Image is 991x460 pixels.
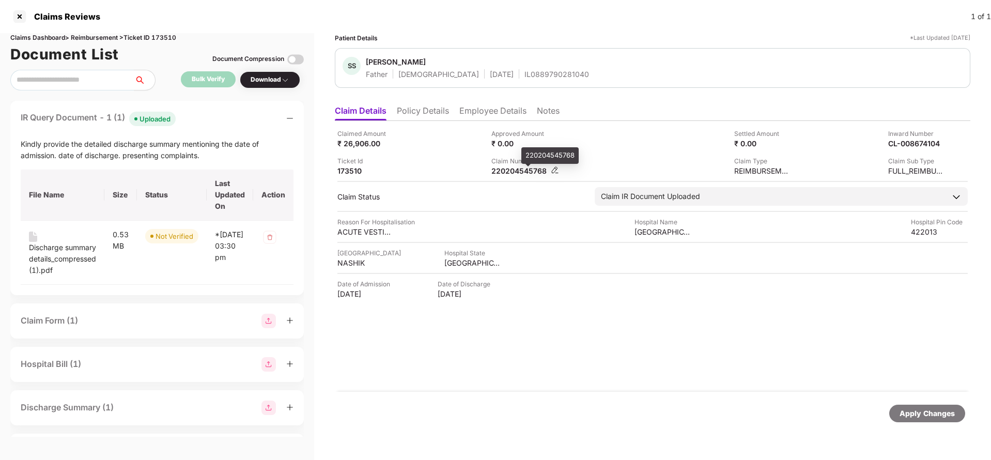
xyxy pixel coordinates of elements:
div: Claimed Amount [337,129,394,139]
div: Father [366,69,388,79]
div: Claims Dashboard > Reimbursement > Ticket ID 173510 [10,33,304,43]
div: 1 of 1 [971,11,991,22]
div: ACUTE VESTIBULAR NEURONITS [337,227,394,237]
div: Inward Number [888,129,945,139]
div: [GEOGRAPHIC_DATA] [634,227,691,237]
div: REIMBURSEMENT [734,166,791,176]
div: [DEMOGRAPHIC_DATA] [398,69,479,79]
img: svg+xml;base64,PHN2ZyBpZD0iR3JvdXBfMjg4MTMiIGRhdGEtbmFtZT0iR3JvdXAgMjg4MTMiIHhtbG5zPSJodHRwOi8vd3... [261,401,276,415]
div: Kindly provide the detailed discharge summary mentioning the date of admission. date of discharge... [21,139,293,161]
div: *Last Updated [DATE] [910,33,970,43]
img: svg+xml;base64,PHN2ZyB4bWxucz0iaHR0cDovL3d3dy53My5vcmcvMjAwMC9zdmciIHdpZHRoPSIxNiIgaGVpZ2h0PSIyMC... [29,232,37,242]
div: 0.53 MB [113,229,129,252]
div: Claim Number [491,156,559,166]
div: Claims Reviews [28,11,100,22]
li: Notes [537,105,560,120]
div: Reason For Hospitalisation [337,217,415,227]
div: [DATE] [337,289,394,299]
div: Claim Status [337,192,584,202]
li: Employee Details [459,105,527,120]
div: [PERSON_NAME] [366,57,426,67]
div: 220204545768 [521,147,579,164]
div: Claim Form (1) [21,314,78,327]
div: 220204545768 [491,166,548,176]
img: svg+xml;base64,PHN2ZyB4bWxucz0iaHR0cDovL3d3dy53My5vcmcvMjAwMC9zdmciIHdpZHRoPSIzMiIgaGVpZ2h0PSIzMi... [261,229,278,246]
img: svg+xml;base64,PHN2ZyBpZD0iR3JvdXBfMjg4MTMiIGRhdGEtbmFtZT0iR3JvdXAgMjg4MTMiIHhtbG5zPSJodHRwOi8vd3... [261,357,276,372]
div: ₹ 0.00 [491,139,548,148]
div: Bulk Verify [192,74,225,84]
li: Policy Details [397,105,449,120]
div: Claim IR Document Uploaded [601,191,700,202]
div: Settled Amount [734,129,791,139]
img: svg+xml;base64,PHN2ZyBpZD0iR3JvdXBfMjg4MTMiIGRhdGEtbmFtZT0iR3JvdXAgMjg4MTMiIHhtbG5zPSJodHRwOi8vd3... [261,314,276,328]
div: NASHIK [337,258,394,268]
div: Discharge Summary (1) [21,401,114,414]
h1: Document List [10,43,119,66]
button: search [134,70,156,90]
img: svg+xml;base64,PHN2ZyBpZD0iRWRpdC0zMngzMiIgeG1sbnM9Imh0dHA6Ly93d3cudzMub3JnLzIwMDAvc3ZnIiB3aWR0aD... [551,166,559,174]
div: Hospital Bill (1) [21,358,81,371]
div: SS [343,57,361,75]
span: minus [286,115,293,122]
div: ₹ 26,906.00 [337,139,394,148]
img: downArrowIcon [951,192,962,202]
th: Size [104,170,137,221]
div: Approved Amount [491,129,548,139]
th: Status [137,170,207,221]
div: Discharge summary details_compressed (1).pdf [29,242,96,276]
div: 173510 [337,166,394,176]
div: Hospital Pin Code [911,217,968,227]
div: Hospital Name [634,217,691,227]
div: Ticket Id [337,156,394,166]
span: plus [286,404,293,411]
li: Claim Details [335,105,386,120]
div: Download [251,75,289,85]
th: File Name [21,170,104,221]
div: [GEOGRAPHIC_DATA] [444,258,501,268]
img: svg+xml;base64,PHN2ZyBpZD0iVG9nZ2xlLTMyeDMyIiB4bWxucz0iaHR0cDovL3d3dy53My5vcmcvMjAwMC9zdmciIHdpZH... [287,51,304,68]
div: IL0889790281040 [524,69,589,79]
div: FULL_REIMBURSEMENT [888,166,945,176]
div: CL-008674104 [888,139,945,148]
div: ₹ 0.00 [734,139,791,148]
div: Date of Admission [337,279,394,289]
div: [DATE] [438,289,494,299]
div: Claim Sub Type [888,156,945,166]
span: plus [286,317,293,324]
div: Patient Details [335,33,378,43]
th: Action [253,170,293,221]
div: [DATE] [490,69,514,79]
div: Not Verified [156,231,193,241]
div: Document Compression [212,54,284,64]
div: Hospital State [444,248,501,258]
div: 422013 [911,227,968,237]
div: *[DATE] 03:30 pm [215,229,245,263]
img: svg+xml;base64,PHN2ZyBpZD0iRHJvcGRvd24tMzJ4MzIiIHhtbG5zPSJodHRwOi8vd3d3LnczLm9yZy8yMDAwL3N2ZyIgd2... [281,76,289,84]
th: Last Updated On [207,170,253,221]
div: [GEOGRAPHIC_DATA] [337,248,401,258]
div: Apply Changes [900,408,955,419]
div: Uploaded [140,114,171,124]
span: search [134,76,155,84]
span: plus [286,360,293,367]
div: Claim Type [734,156,791,166]
div: IR Query Document - 1 (1) [21,111,176,126]
div: Date of Discharge [438,279,494,289]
